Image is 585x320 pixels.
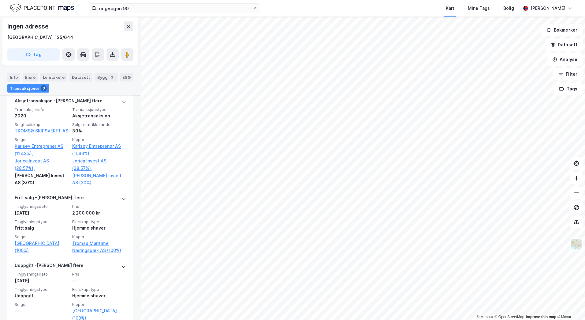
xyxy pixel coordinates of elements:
img: logo.f888ab2527a4732fd821a326f86c7f29.svg [10,3,74,13]
div: Bygg [95,73,117,82]
a: Jorica Invest AS (28.57%), [72,157,126,172]
span: Solgt matrikkelandel [72,122,126,127]
span: Transaksjonstype [72,107,126,112]
div: Eiere [23,73,38,82]
input: Søk på adresse, matrikkel, gårdeiere, leietakere eller personer [96,4,252,13]
div: [GEOGRAPHIC_DATA], 125/644 [7,34,73,41]
div: [DATE] [15,277,69,284]
span: Tinglysningsdato [15,204,69,209]
button: Datasett [545,39,583,51]
div: Fritt salg [15,224,69,232]
img: Z [571,238,582,250]
a: [PERSON_NAME] Invest AS (30%) [72,172,126,187]
div: Kontrollprogram for chat [554,291,585,320]
span: Eierskapstype [72,219,126,224]
div: 2 200 000 kr [72,209,126,217]
a: Karlsøy Entreprenør AS (11.43%), [72,143,126,157]
span: Pris [72,204,126,209]
div: Bolig [503,5,514,12]
a: Tromsø Maritime Næringspark AS (100%) [72,240,126,254]
div: [PERSON_NAME] [531,5,565,12]
span: Eierskapstype [72,287,126,292]
span: Kjøper [72,137,126,142]
a: Karlsøy Entreprenør AS (11.43%), [15,143,69,157]
button: Bokmerker [541,24,583,36]
a: TROMSØ SKIPSVERFT AS [15,128,68,133]
div: Kart [446,5,454,12]
div: Uoppgitt [15,292,69,299]
div: 2 [109,74,115,80]
div: Transaksjoner [7,84,49,93]
div: Ingen adresse [7,21,50,31]
span: Tinglysningsdato [15,272,69,277]
span: Tinglysningstype [15,287,69,292]
div: Hjemmelshaver [72,224,126,232]
div: [PERSON_NAME] Invest AS (30%) [15,172,69,187]
a: Jorica Invest AS (28.57%), [15,157,69,172]
span: Selger [15,302,69,307]
span: Tinglysningstype [15,219,69,224]
button: Tag [7,48,60,61]
div: Hjemmelshaver [72,292,126,299]
div: 30% [72,127,126,135]
a: OpenStreetMap [495,315,524,319]
div: Mine Tags [468,5,490,12]
span: Kjøper [72,302,126,307]
a: Mapbox [477,315,494,319]
div: Aksjetransaksjon [72,112,126,120]
div: Info [7,73,20,82]
span: Selger [15,137,69,142]
button: Filter [553,68,583,80]
span: Selger [15,234,69,239]
div: ESG [120,73,133,82]
div: Leietakere [40,73,67,82]
div: Fritt salg - [PERSON_NAME] flere [15,194,84,204]
span: Kjøper [72,234,126,239]
a: Improve this map [526,315,556,319]
div: — [15,307,69,314]
div: Datasett [69,73,92,82]
iframe: Chat Widget [554,291,585,320]
div: — [72,277,126,284]
div: Uoppgitt - [PERSON_NAME] flere [15,262,84,272]
span: Solgt selskap [15,122,69,127]
span: Transaksjonsår [15,107,69,112]
a: [GEOGRAPHIC_DATA] (100%) [15,240,69,254]
div: 3 [41,85,47,91]
span: Pris [72,272,126,277]
button: Analyse [547,53,583,66]
button: Tags [554,83,583,95]
div: 2020 [15,112,69,120]
div: Aksjetransaksjon - [PERSON_NAME] flere [15,97,102,107]
div: [DATE] [15,209,69,217]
